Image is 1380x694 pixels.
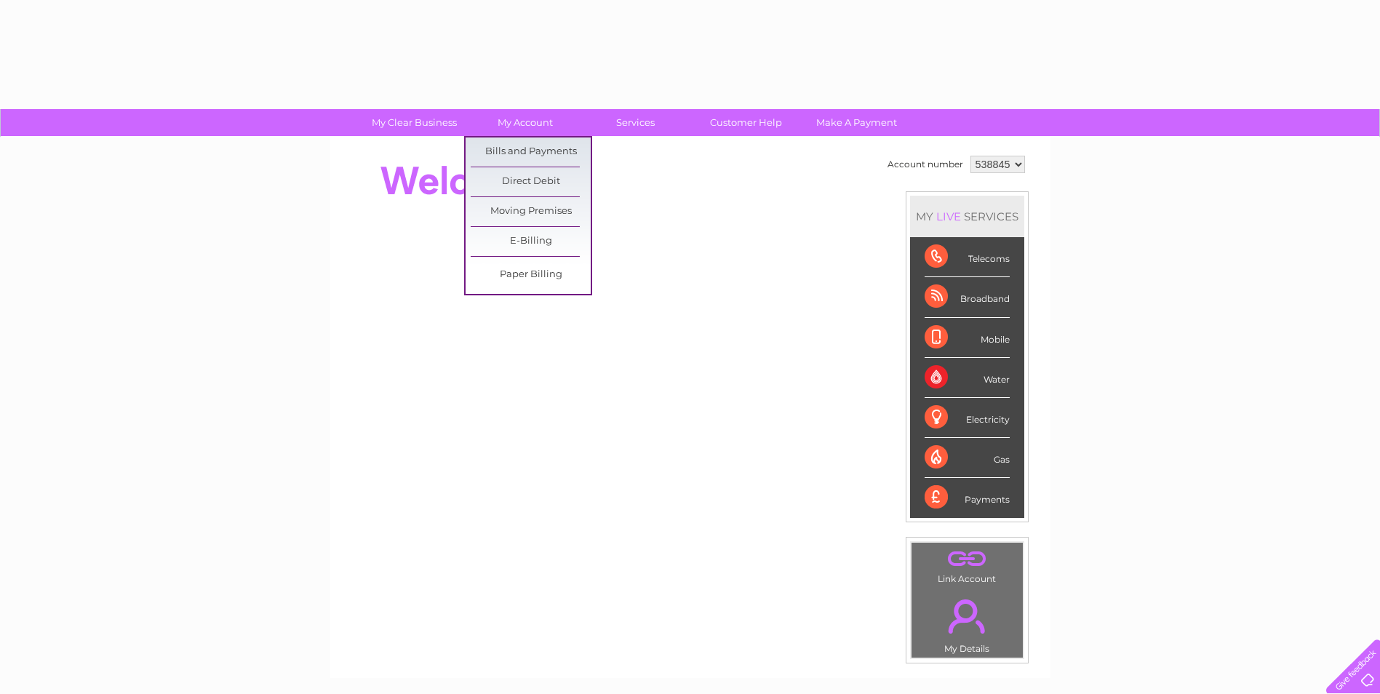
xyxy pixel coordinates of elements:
[915,546,1019,572] a: .
[465,109,585,136] a: My Account
[471,167,591,196] a: Direct Debit
[471,137,591,167] a: Bills and Payments
[911,587,1024,658] td: My Details
[911,542,1024,588] td: Link Account
[925,237,1010,277] div: Telecoms
[915,591,1019,642] a: .
[797,109,917,136] a: Make A Payment
[910,196,1024,237] div: MY SERVICES
[925,398,1010,438] div: Electricity
[925,277,1010,317] div: Broadband
[471,227,591,256] a: E-Billing
[354,109,474,136] a: My Clear Business
[884,152,967,177] td: Account number
[686,109,806,136] a: Customer Help
[933,210,964,223] div: LIVE
[925,318,1010,358] div: Mobile
[925,438,1010,478] div: Gas
[575,109,695,136] a: Services
[925,478,1010,517] div: Payments
[471,197,591,226] a: Moving Premises
[471,260,591,290] a: Paper Billing
[925,358,1010,398] div: Water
